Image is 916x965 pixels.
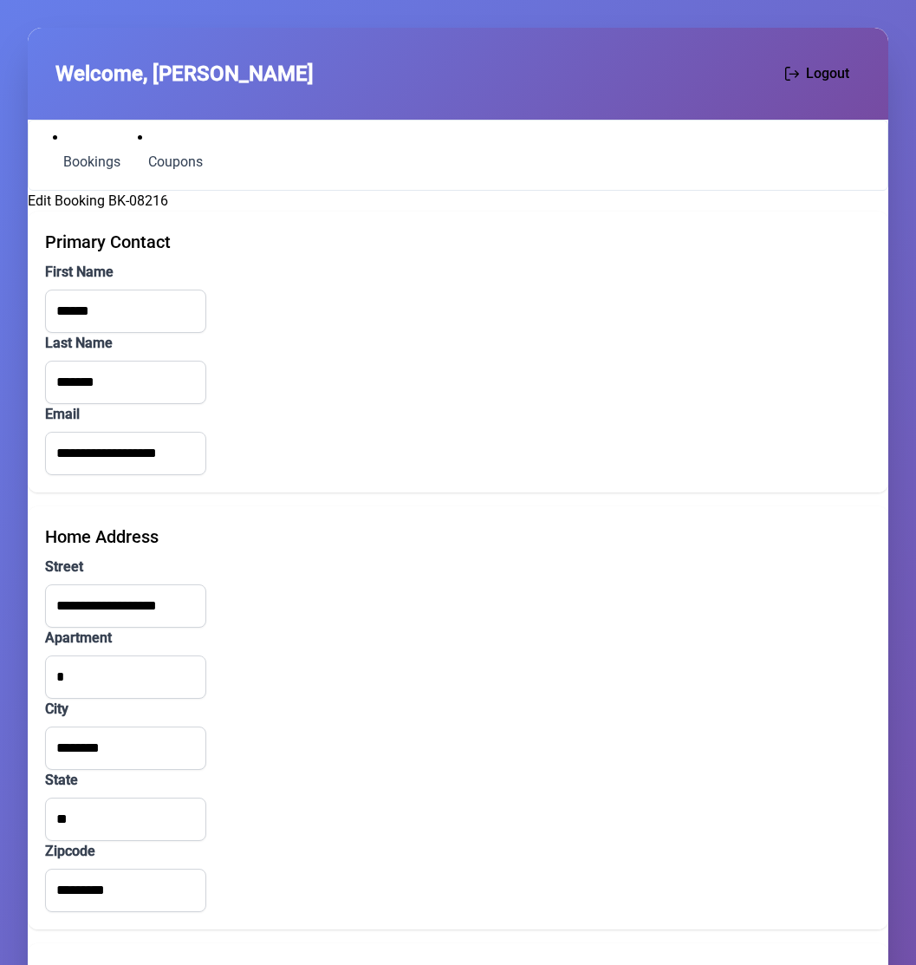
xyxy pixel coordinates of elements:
[45,557,871,577] label: Street
[138,127,213,176] li: Coupons
[45,524,871,550] div: Home Address
[806,63,849,84] span: Logout
[45,404,871,425] label: Email
[45,333,871,354] label: Last Name
[45,770,871,791] label: State
[45,262,871,283] label: First Name
[774,55,861,92] button: Logout
[138,148,213,176] a: Coupons
[45,628,871,649] label: Apartment
[53,127,131,176] li: Bookings
[45,229,871,255] div: Primary Contact
[45,699,871,720] label: City
[55,58,314,89] span: Welcome, [PERSON_NAME]
[63,155,120,169] span: Bookings
[45,841,871,862] label: Zipcode
[28,191,888,212] h2: Edit Booking BK-08216
[148,155,203,169] span: Coupons
[53,148,131,176] a: Bookings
